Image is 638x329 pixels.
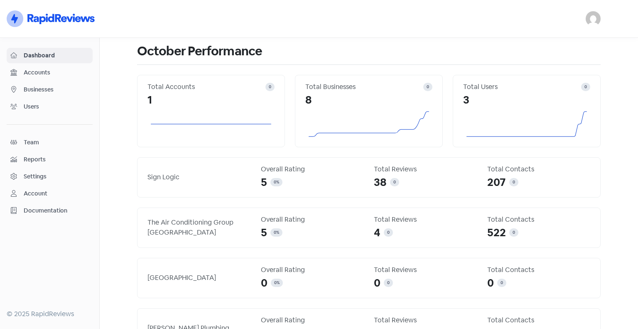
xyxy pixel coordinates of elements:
span: 5 [261,225,267,241]
span: 0 [274,230,276,235]
span: 38 [374,174,387,190]
a: Reports [7,152,93,167]
span: 0 [393,179,396,185]
span: % [276,179,279,185]
span: 522 [487,225,506,241]
div: Sign Logic [147,172,251,182]
div: The Air Conditioning Group [GEOGRAPHIC_DATA] [147,218,251,237]
span: 0 [387,230,390,235]
a: Settings [7,169,93,184]
div: Total Contacts [487,215,591,225]
span: 0 [513,179,515,185]
span: 0 [274,280,277,285]
span: Documentation [24,206,89,215]
div: Total Reviews [374,265,477,275]
div: Total Users [463,82,581,92]
a: Users [7,99,93,114]
div: Account [24,189,47,198]
div: Total Businesses [305,82,423,92]
a: Accounts [7,65,93,80]
div: Total Contacts [487,265,591,275]
span: 5 [261,174,267,190]
span: 207 [487,174,506,190]
span: 0 [374,275,380,291]
span: 0 [487,275,494,291]
span: 0 [513,230,515,235]
div: Overall Rating [261,164,364,174]
span: % [276,230,279,235]
a: Team [7,135,93,150]
span: Dashboard [24,51,89,60]
div: [GEOGRAPHIC_DATA] [147,273,251,283]
span: % [277,280,280,285]
span: 0 [427,84,429,89]
div: © 2025 RapidReviews [7,309,93,319]
span: 0 [501,280,503,285]
img: User [586,11,601,26]
span: Accounts [24,68,89,77]
a: Businesses [7,82,93,97]
div: 3 [463,92,590,108]
a: Account [7,186,93,201]
a: Dashboard [7,48,93,63]
div: Overall Rating [261,265,364,275]
div: 1 [147,92,275,108]
div: Total Reviews [374,215,477,225]
span: 0 [269,84,271,89]
div: Total Reviews [374,164,477,174]
span: Users [24,102,89,111]
span: Businesses [24,85,89,94]
span: 4 [374,225,380,241]
div: Overall Rating [261,315,364,325]
div: 8 [305,92,432,108]
div: Overall Rating [261,215,364,225]
span: 0 [261,275,267,291]
h1: October Performance [137,38,601,64]
div: Total Contacts [487,315,591,325]
span: Reports [24,155,89,164]
a: Documentation [7,203,93,218]
span: 0 [274,179,276,185]
div: Settings [24,172,47,181]
div: Total Reviews [374,315,477,325]
div: Total Accounts [147,82,265,92]
span: Team [24,138,89,147]
div: Total Contacts [487,164,591,174]
span: 0 [387,280,390,285]
span: 0 [584,84,587,89]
